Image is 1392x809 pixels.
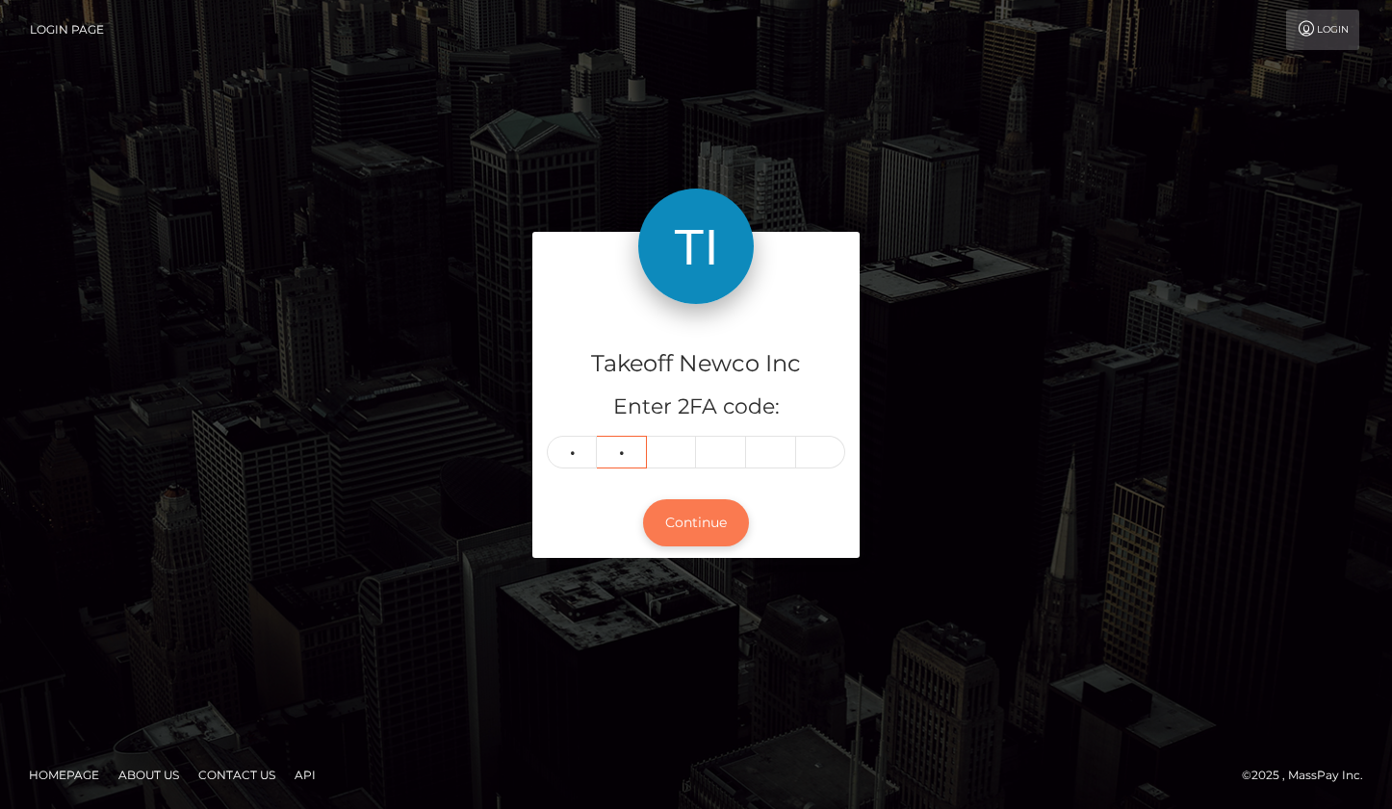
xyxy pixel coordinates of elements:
a: About Us [111,760,187,790]
div: © 2025 , MassPay Inc. [1242,765,1378,786]
h5: Enter 2FA code: [547,392,845,422]
a: API [287,760,323,790]
button: Continue [643,499,749,546]
h4: Takeoff Newco Inc [547,347,845,381]
a: Login [1286,10,1359,50]
a: Homepage [21,760,107,790]
a: Contact Us [191,760,283,790]
a: Login Page [30,10,104,50]
img: Takeoff Newco Inc [638,189,754,304]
